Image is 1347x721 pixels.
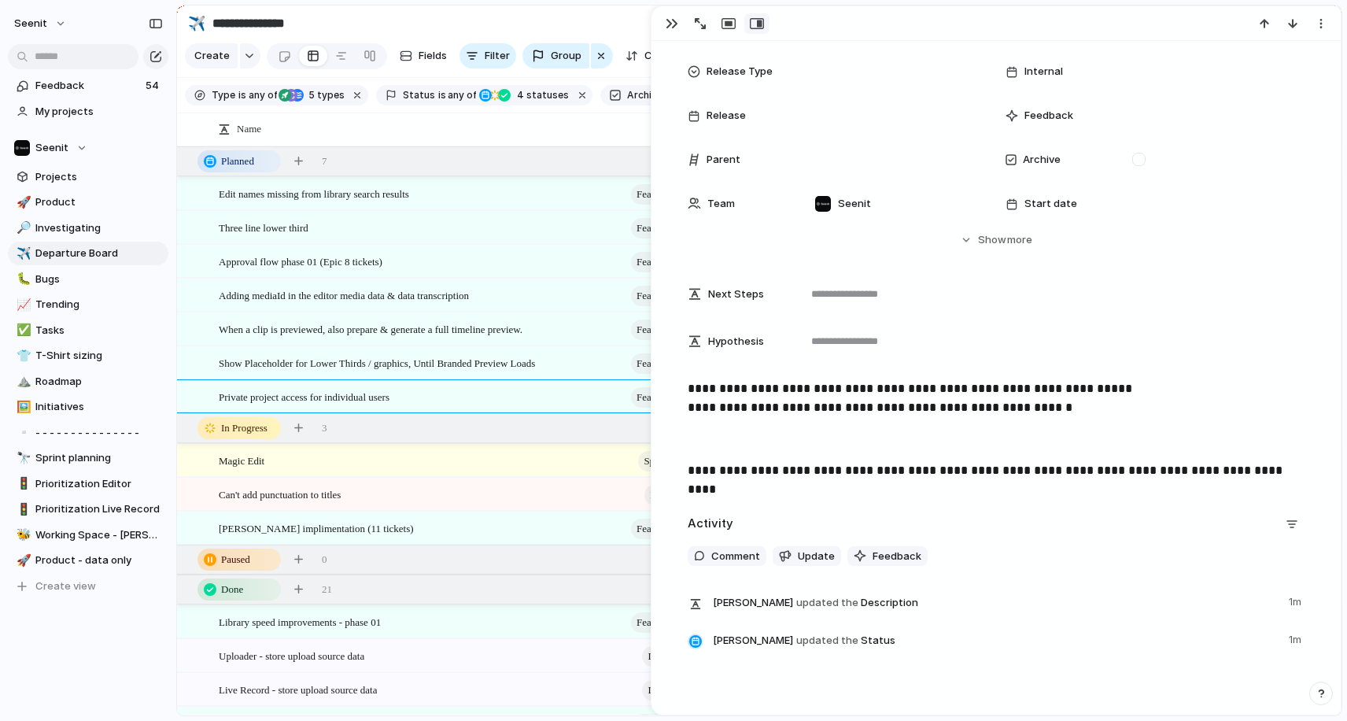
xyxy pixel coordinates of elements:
[631,320,690,340] button: Feature
[35,399,163,415] span: Initiatives
[8,136,168,160] button: Seenit
[35,104,163,120] span: My projects
[1289,629,1305,648] span: 1m
[35,297,163,312] span: Trending
[707,196,735,212] span: Team
[219,286,469,304] span: Adding mediaId in the editor media data & data transcription
[847,546,928,567] button: Feedback
[14,501,30,517] button: 🚦
[8,523,168,547] a: 🐝Working Space - [PERSON_NAME]
[446,88,477,102] span: any of
[14,272,30,287] button: 🐛
[219,519,414,537] span: [PERSON_NAME] implimentation (11 tickets)
[713,633,793,649] span: [PERSON_NAME]
[35,553,163,568] span: Product - data only
[688,515,733,533] h2: Activity
[235,87,280,104] button: isany of
[393,43,453,68] button: Fields
[8,421,168,445] a: ▫️- - - - - - - - - - - - - - -
[1023,152,1061,168] span: Archive
[512,89,526,101] span: 4
[707,64,773,79] span: Release Type
[1024,108,1073,124] span: Feedback
[8,268,168,291] a: 🐛Bugs
[17,398,28,416] div: 🖼️
[237,121,261,137] span: Name
[14,527,30,543] button: 🐝
[8,395,168,419] a: 🖼️Initiatives
[8,446,168,470] div: 🔭Sprint planning
[17,449,28,468] div: 🔭
[713,591,1279,613] span: Description
[14,16,47,31] span: Seenit
[8,165,168,189] a: Projects
[1024,196,1077,212] span: Start date
[8,497,168,521] a: 🚦Prioritization Live Record
[219,451,264,469] span: Magic Edit
[8,549,168,572] a: 🚀Product - data only
[637,217,667,239] span: Feature
[14,399,30,415] button: 🖼️
[219,184,409,202] span: Edit names missing from library search results
[403,88,435,102] span: Status
[7,11,75,36] button: Seenit
[17,194,28,212] div: 🚀
[221,420,268,436] span: In Progress
[1024,64,1063,79] span: Internal
[8,370,168,394] a: ⛰️Roadmap
[279,87,348,104] button: 5 types
[17,526,28,544] div: 🐝
[631,218,690,238] button: Feature
[631,184,690,205] button: Feature
[212,88,235,102] span: Type
[648,679,667,701] span: Data
[219,646,364,664] span: Uploader - store upload source data
[637,518,667,540] span: Feature
[14,476,30,492] button: 🚦
[221,153,254,169] span: Planned
[17,270,28,288] div: 🐛
[17,423,28,442] div: ▫️
[642,646,690,667] button: Data
[17,501,28,519] div: 🚦
[8,74,168,98] a: Feedback54
[221,552,250,568] span: Paused
[637,612,667,634] span: Feature
[627,88,662,102] span: Archive
[35,220,163,236] span: Investigating
[8,190,168,214] a: 🚀Product
[838,196,871,212] span: Seenit
[485,48,510,64] span: Filter
[478,87,572,104] button: 4 statuses
[219,612,381,630] span: Library speed improvements - phase 01
[8,344,168,368] div: 👕T-Shirt sizing
[707,108,746,124] span: Release
[631,286,690,306] button: Feature
[631,612,690,633] button: Feature
[35,348,163,364] span: T-Shirt sizing
[322,153,327,169] span: 7
[221,582,243,597] span: Done
[35,323,163,338] span: Tasks
[35,501,163,517] span: Prioritization Live Record
[8,293,168,316] div: 📈Trending
[14,246,30,261] button: ✈️
[8,242,168,265] div: ✈️Departure Board
[14,450,30,466] button: 🔭
[688,546,766,567] button: Comment
[322,420,327,436] span: 3
[35,579,96,594] span: Create view
[219,387,389,405] span: Private project access for individual users
[219,252,382,270] span: Approval flow phase 01 (Epic 8 tickets)
[1289,591,1305,610] span: 1m
[8,472,168,496] a: 🚦Prioritization Editor
[8,216,168,240] div: 🔎Investigating
[708,334,764,349] span: Hypothesis
[637,285,667,307] span: Feature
